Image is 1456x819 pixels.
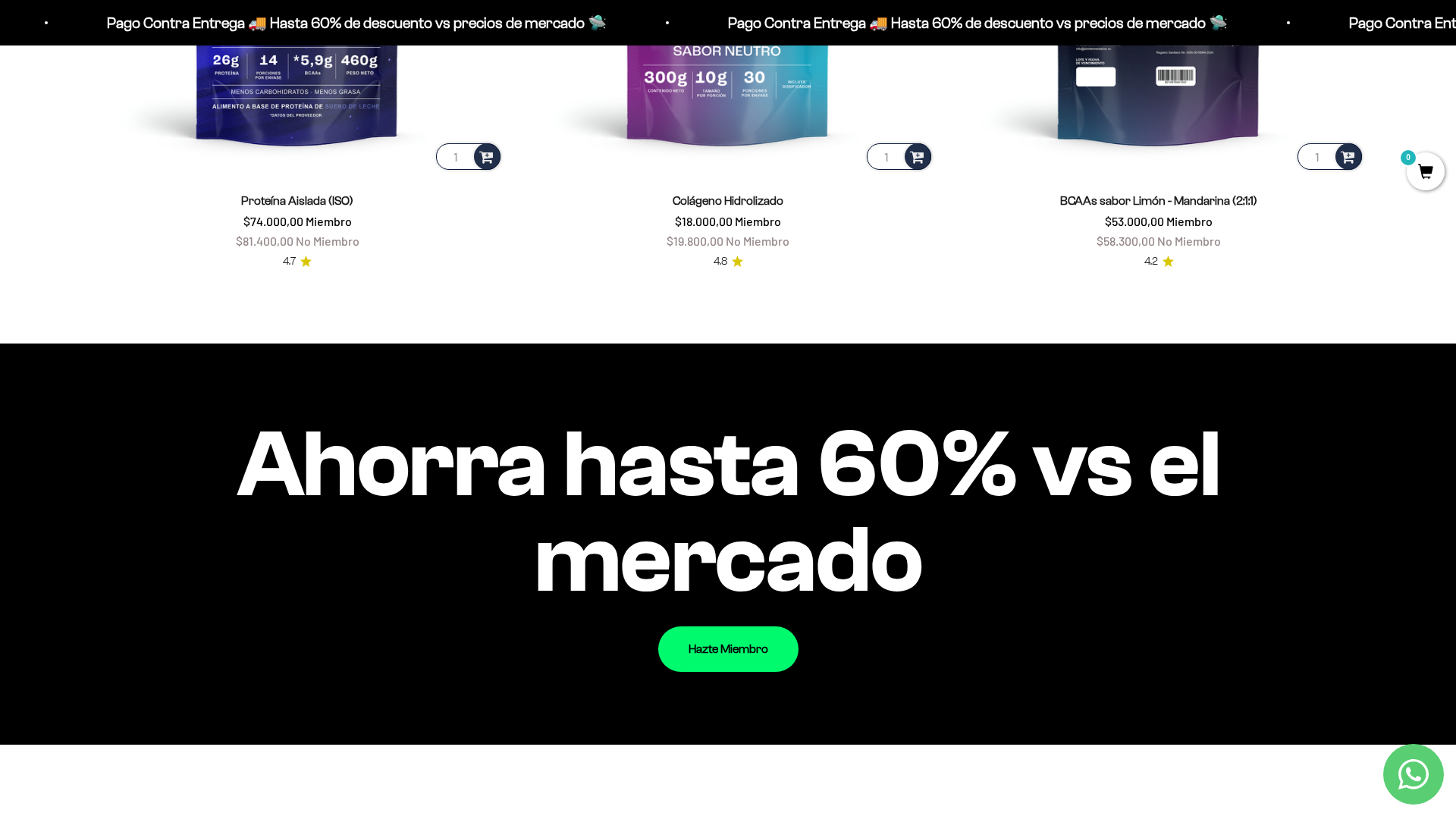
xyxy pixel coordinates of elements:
span: 4.8 [714,253,727,270]
a: 4.84.8 de 5.0 estrellas [714,253,743,270]
span: No Miembro [726,234,789,248]
span: Miembro [1166,214,1213,228]
span: Miembro [306,214,352,228]
a: BCAAs sabor Limón - Mandarina (2:1:1) [1060,194,1257,207]
span: 4.7 [283,253,296,270]
a: 4.74.7 de 5.0 estrellas [283,253,312,270]
span: $19.800,00 [667,234,723,248]
a: Hazte Miembro [658,626,799,672]
span: $81.400,00 [236,234,293,248]
a: 0 [1407,165,1445,181]
a: Proteína Aislada (ISO) [241,194,353,207]
span: Miembro [735,214,781,228]
impact-text: Ahorra hasta 60% vs el mercado [91,416,1365,607]
p: Pago Contra Entrega 🚚 Hasta 60% de descuento vs precios de mercado 🛸 [91,11,591,35]
span: $18.000,00 [675,214,733,228]
mark: 0 [1399,149,1417,167]
span: $74.000,00 [243,214,303,228]
a: Colágeno Hidrolizado [673,194,783,207]
a: 4.24.2 de 5.0 estrellas [1144,253,1174,270]
p: Pago Contra Entrega 🚚 Hasta 60% de descuento vs precios de mercado 🛸 [712,11,1212,35]
span: $58.300,00 [1097,234,1155,248]
span: No Miembro [1157,234,1221,248]
span: $53.000,00 [1105,214,1164,228]
span: 4.2 [1144,253,1158,270]
span: No Miembro [296,234,359,248]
